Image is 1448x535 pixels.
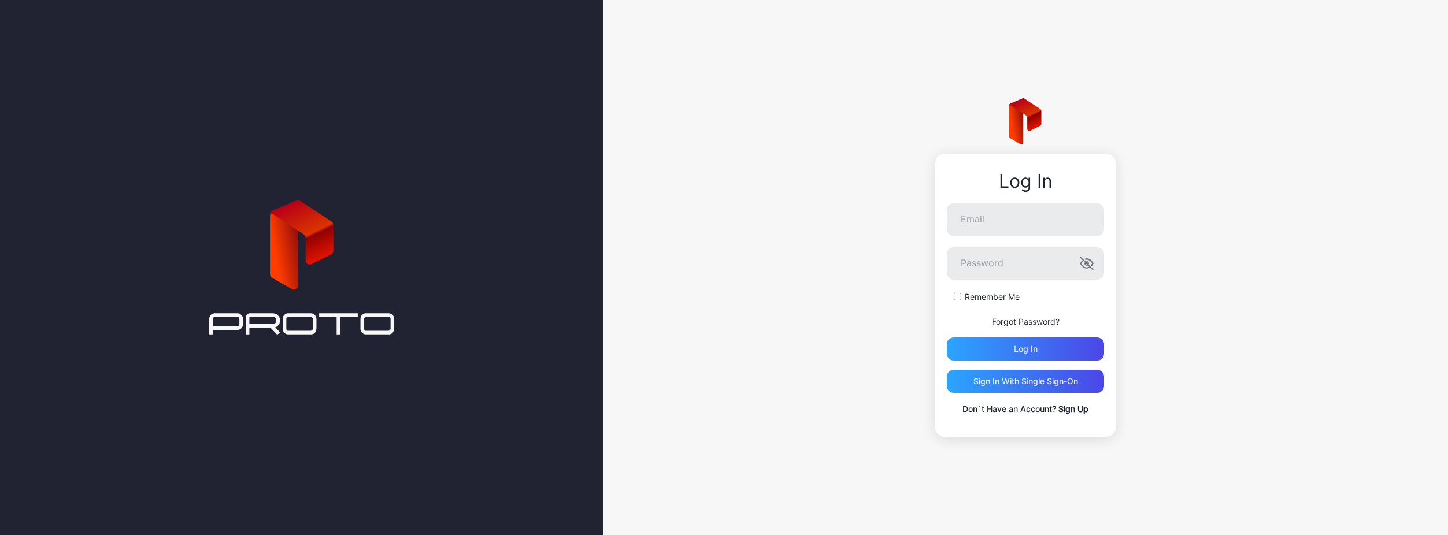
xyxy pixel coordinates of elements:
div: Sign in With Single Sign-On [973,377,1078,386]
a: Forgot Password? [992,317,1060,326]
input: Password [947,247,1104,280]
button: Log in [947,337,1104,361]
div: Log In [947,171,1104,192]
a: Sign Up [1058,404,1088,414]
input: Email [947,203,1104,236]
button: Sign in With Single Sign-On [947,370,1104,393]
label: Remember Me [965,291,1020,303]
div: Log in [1014,344,1038,354]
button: Password [1080,257,1094,270]
p: Don`t Have an Account? [947,402,1104,416]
